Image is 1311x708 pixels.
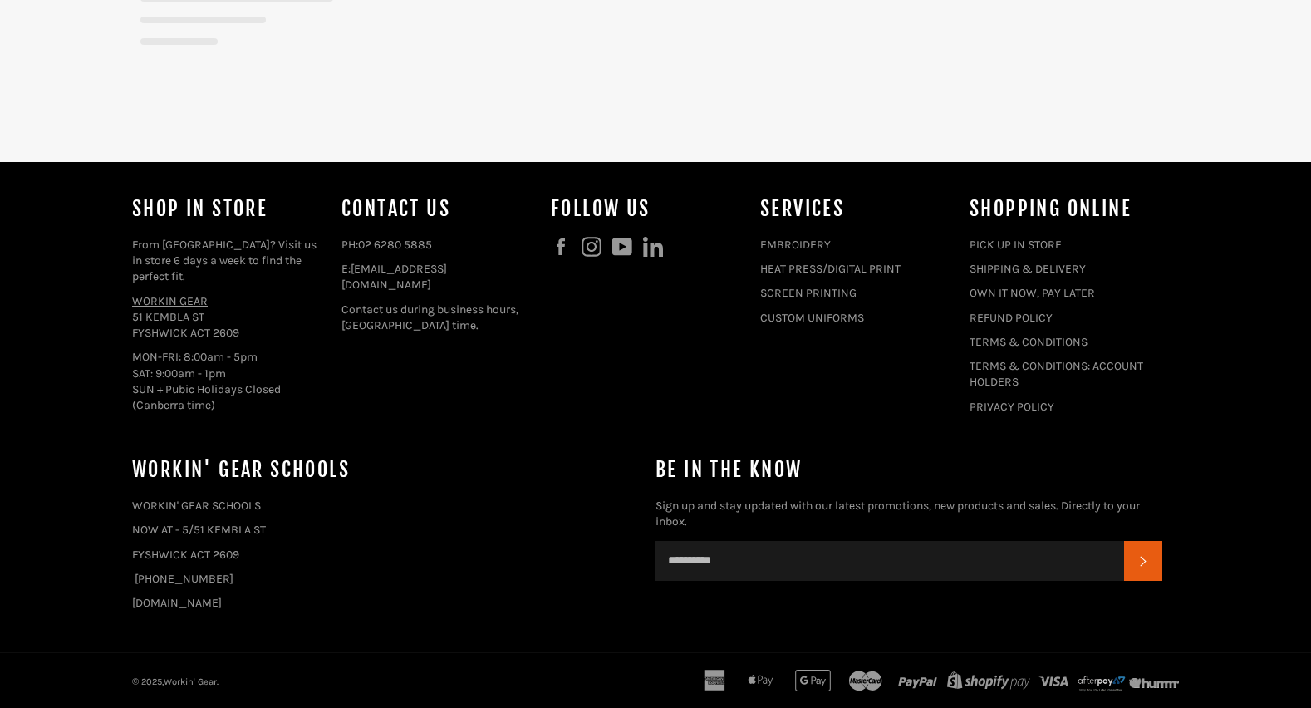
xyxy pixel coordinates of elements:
a: 02 6280 5885 [358,238,432,252]
a: SCREEN PRINTING [760,286,857,300]
h4: Shop In Store [132,195,325,223]
p: FYSHWICK ACT 2609 [132,547,639,563]
h4: Contact Us [341,195,534,223]
a: REFUND POLICY [970,311,1053,325]
img: humm_logo_gray.png [1129,678,1179,688]
a: [DOMAIN_NAME] [132,596,222,610]
p: 51 KEMBLA ST FYSHWICK ACT 2609 [132,293,325,342]
a: WORKIN' GEAR SCHOOLS [132,499,261,513]
p: MON-FRI: 8:00am - 5pm SAT: 9:00am - 1pm SUN + Pubic Holidays Closed (Canberra time) [132,349,325,413]
a: [PHONE_NUMBER] [135,572,233,586]
a: [EMAIL_ADDRESS][DOMAIN_NAME] [341,262,447,292]
h4: WORKIN' GEAR SCHOOLS [132,456,639,484]
p: Contact us during business hours, [GEOGRAPHIC_DATA] time. [341,302,534,334]
a: WORKIN GEAR [132,294,208,308]
a: CUSTOM UNIFORMS [760,311,864,325]
h4: services [760,195,953,223]
a: HEAT PRESS/DIGITAL PRINT [760,262,901,276]
a: SHIPPING & DELIVERY [970,262,1086,276]
a: TERMS & CONDITIONS [970,335,1088,349]
a: OWN IT NOW, PAY LATER [970,286,1095,300]
a: EMBROIDERY [760,238,831,252]
p: Sign up and stay updated with our latest promotions, new products and sales. Directly to your inbox. [655,498,1162,530]
h4: SHOPPING ONLINE [970,195,1162,223]
p: PH: [341,237,534,253]
img: Afterpay-Logo-on-dark-bg_large.png [1077,675,1127,692]
a: TERMS & CONDITIONS: ACCOUNT HOLDERS [970,359,1143,389]
p: E: [341,261,534,293]
h4: Follow us [551,195,744,223]
a: PICK UP IN STORE [970,238,1062,252]
p: NOW AT - 5/51 KEMBLA ST [132,522,639,538]
h4: Be in the know [655,456,1162,484]
a: Workin' Gear [164,676,217,687]
a: PRIVACY POLICY [970,400,1054,414]
p: From [GEOGRAPHIC_DATA]? Visit us in store 6 days a week to find the perfect fit. [132,237,325,285]
small: © 2025, . [132,676,218,687]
